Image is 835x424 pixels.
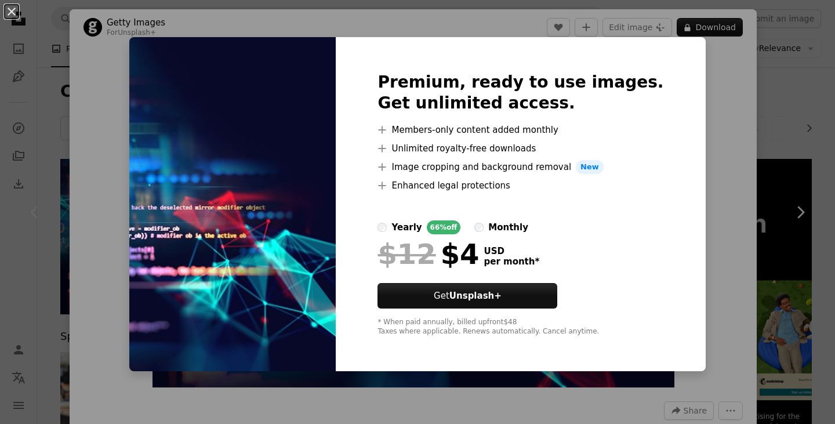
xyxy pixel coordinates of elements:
[377,318,663,336] div: * When paid annually, billed upfront $48 Taxes where applicable. Renews automatically. Cancel any...
[488,220,528,234] div: monthly
[484,256,539,267] span: per month *
[377,239,435,269] span: $12
[377,179,663,193] li: Enhanced legal protections
[377,123,663,137] li: Members-only content added monthly
[129,37,336,371] img: premium_photo-1661877737564-3dfd7282efcb
[377,283,557,309] button: GetUnsplash+
[377,72,663,114] h2: Premium, ready to use images. Get unlimited access.
[474,223,484,232] input: monthly
[576,160,604,174] span: New
[449,291,502,301] strong: Unsplash+
[377,142,663,155] li: Unlimited royalty-free downloads
[377,160,663,174] li: Image cropping and background removal
[391,220,422,234] div: yearly
[377,223,387,232] input: yearly66%off
[427,220,461,234] div: 66% off
[377,239,479,269] div: $4
[484,246,539,256] span: USD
